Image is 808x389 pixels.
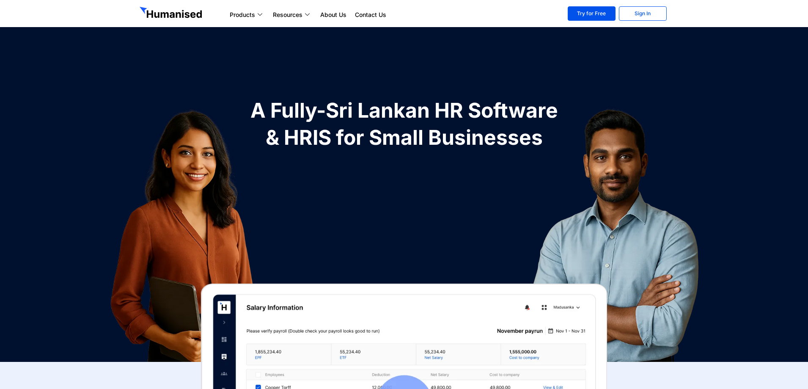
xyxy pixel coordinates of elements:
[351,10,390,20] a: Contact Us
[225,10,269,20] a: Products
[269,10,316,20] a: Resources
[245,97,563,151] h1: A Fully-Sri Lankan HR Software & HRIS for Small Businesses
[568,6,616,21] a: Try for Free
[316,10,351,20] a: About Us
[140,7,204,20] img: GetHumanised Logo
[619,6,667,21] a: Sign In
